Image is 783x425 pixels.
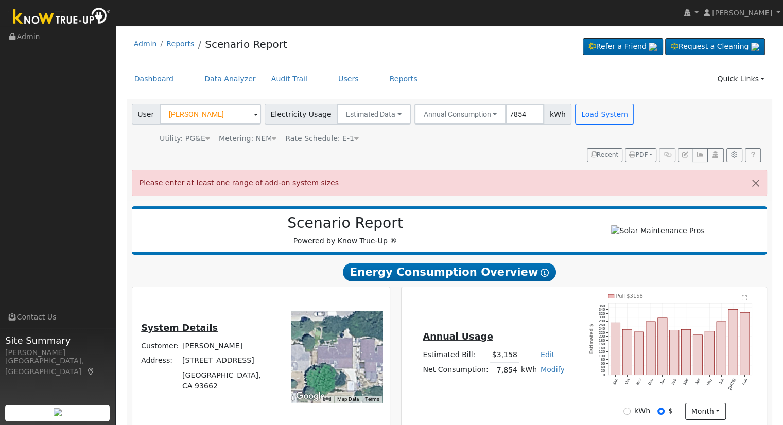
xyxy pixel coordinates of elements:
text: 120 [599,349,605,354]
a: Help Link [745,148,761,163]
td: Customer: [140,339,181,353]
text: Aug [741,378,749,386]
img: Know True-Up [8,6,116,29]
a: Audit Trail [264,69,315,88]
button: PDF [625,148,656,163]
i: Show Help [541,269,549,277]
rect: onclick="" [658,318,667,375]
a: Request a Cleaning [665,38,765,56]
text: Feb [671,378,677,385]
rect: onclick="" [682,329,691,375]
span: Electricity Usage [265,104,337,125]
rect: onclick="" [670,330,679,375]
text: Apr [694,377,701,385]
td: Estimated Bill: [421,348,490,363]
u: System Details [141,323,218,333]
text: 60 [601,361,605,365]
td: [STREET_ADDRESS] [181,353,277,368]
rect: onclick="" [611,323,620,375]
a: Refer a Friend [583,38,663,56]
img: Google [293,389,327,403]
text: Sep [612,378,619,386]
a: Terms (opens in new tab) [365,396,379,402]
text: 100 [599,353,605,358]
span: Alias: None [285,134,359,143]
td: [GEOGRAPHIC_DATA], CA 93662 [181,368,277,393]
a: Map [86,367,96,376]
rect: onclick="" [717,322,726,375]
button: Keyboard shortcuts [323,396,330,403]
span: Please enter at least one range of add-on system sizes [140,179,339,187]
rect: onclick="" [740,312,750,375]
text: 280 [599,318,605,323]
text: May [706,378,713,386]
div: Powered by Know True-Up ® [137,215,554,246]
rect: onclick="" [646,322,655,375]
button: Edit User [678,148,692,163]
button: Map Data [337,396,359,403]
text: Dec [647,378,654,386]
button: Load System [575,104,634,125]
text: [DATE] [727,378,737,391]
span: kWh [544,104,571,125]
span: PDF [629,151,648,158]
a: Dashboard [127,69,182,88]
a: Data Analyzer [197,69,264,88]
text: 260 [599,323,605,327]
input: $ [657,408,665,415]
rect: onclick="" [728,309,738,375]
text:  [742,295,747,301]
a: Reports [382,69,425,88]
a: Quick Links [709,69,772,88]
input: Select a User [160,104,261,125]
img: Solar Maintenance Pros [611,225,704,236]
text: Nov [635,378,642,386]
text: 200 [599,334,605,339]
button: month [685,403,726,420]
div: Metering: NEM [219,133,276,144]
rect: onclick="" [622,329,632,375]
a: Open this area in Google Maps (opens a new window) [293,389,327,403]
td: kWh [519,363,538,378]
h2: Scenario Report [142,215,548,232]
text: 0 [603,373,605,377]
div: Utility: PG&E [160,133,210,144]
a: Users [330,69,367,88]
div: [GEOGRAPHIC_DATA], [GEOGRAPHIC_DATA] [5,356,110,377]
label: kWh [634,405,650,416]
text: Jan [659,378,666,385]
button: Settings [726,148,742,163]
rect: onclick="" [634,332,643,375]
text: 220 [599,330,605,335]
td: 7,854 [490,363,519,378]
text: 320 [599,311,605,315]
button: Recent [587,148,623,163]
text: 80 [601,357,605,362]
span: [PERSON_NAME] [712,9,772,17]
text: Oct [624,378,631,385]
a: Admin [134,40,157,48]
text: 300 [599,315,605,320]
rect: onclick="" [705,331,714,375]
text: 40 [601,365,605,369]
a: Edit [541,350,554,359]
button: Estimated Data [337,104,411,125]
div: [PERSON_NAME] [5,347,110,358]
button: Annual Consumption [414,104,507,125]
button: Close [745,170,767,196]
text: Mar [683,377,690,385]
text: Pull $3158 [616,293,643,299]
text: 360 [599,303,605,308]
text: 180 [599,338,605,343]
img: retrieve [649,43,657,51]
a: Scenario Report [205,38,287,50]
text: 160 [599,342,605,346]
span: Energy Consumption Overview [343,263,556,281]
a: Modify [541,365,565,374]
button: Multi-Series Graph [692,148,708,163]
input: kWh [623,408,631,415]
text: Estimated $ [589,324,595,354]
img: retrieve [751,43,759,51]
a: Reports [166,40,194,48]
td: Net Consumption: [421,363,490,378]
